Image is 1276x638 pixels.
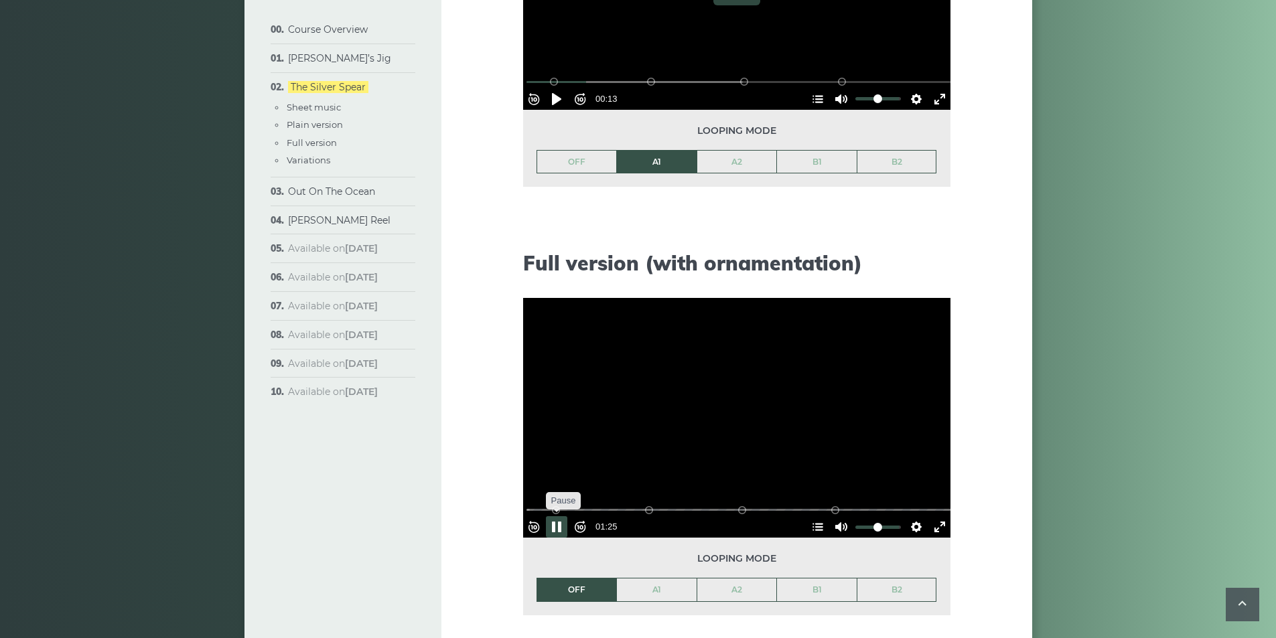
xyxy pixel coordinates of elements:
span: Available on [288,271,378,283]
a: B1 [777,151,857,173]
span: Available on [288,242,378,254]
strong: [DATE] [345,386,378,398]
a: [PERSON_NAME]’s Jig [288,52,391,64]
a: Course Overview [288,23,368,35]
a: The Silver Spear [288,81,368,93]
a: [PERSON_NAME] Reel [288,214,391,226]
a: Out On The Ocean [288,185,375,197]
a: A2 [697,578,777,601]
a: A1 [617,578,697,601]
span: Looping mode [537,123,937,139]
span: Available on [288,329,378,341]
span: Available on [288,386,378,398]
a: Sheet music [287,102,341,112]
span: Available on [288,300,378,312]
a: B2 [857,578,936,601]
strong: [DATE] [345,300,378,312]
a: Variations [287,155,330,165]
strong: [DATE] [345,242,378,254]
a: Full version [287,137,337,148]
a: OFF [537,151,617,173]
span: Looping mode [537,551,937,566]
a: Plain version [287,119,343,130]
a: B2 [857,151,936,173]
a: A2 [697,151,777,173]
strong: [DATE] [345,357,378,370]
a: B1 [777,578,857,601]
strong: [DATE] [345,271,378,283]
span: Available on [288,357,378,370]
h2: Full version (with ornamentation) [523,251,950,275]
strong: [DATE] [345,329,378,341]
